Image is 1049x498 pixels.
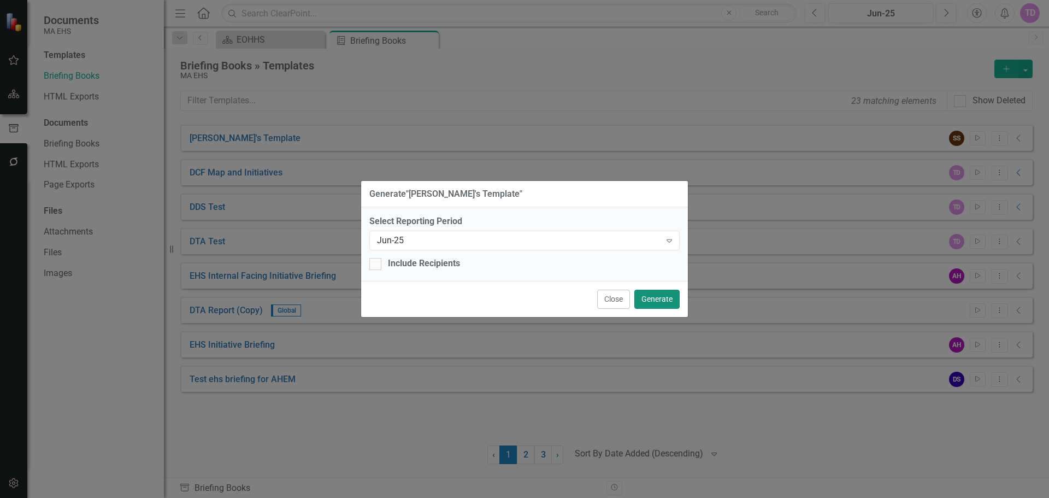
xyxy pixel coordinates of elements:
div: Include Recipients [388,257,460,270]
label: Select Reporting Period [369,215,680,228]
button: Close [597,290,630,309]
div: Generate " [PERSON_NAME]'s Template " [369,189,522,199]
button: Generate [634,290,680,309]
div: Jun-25 [377,235,661,247]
